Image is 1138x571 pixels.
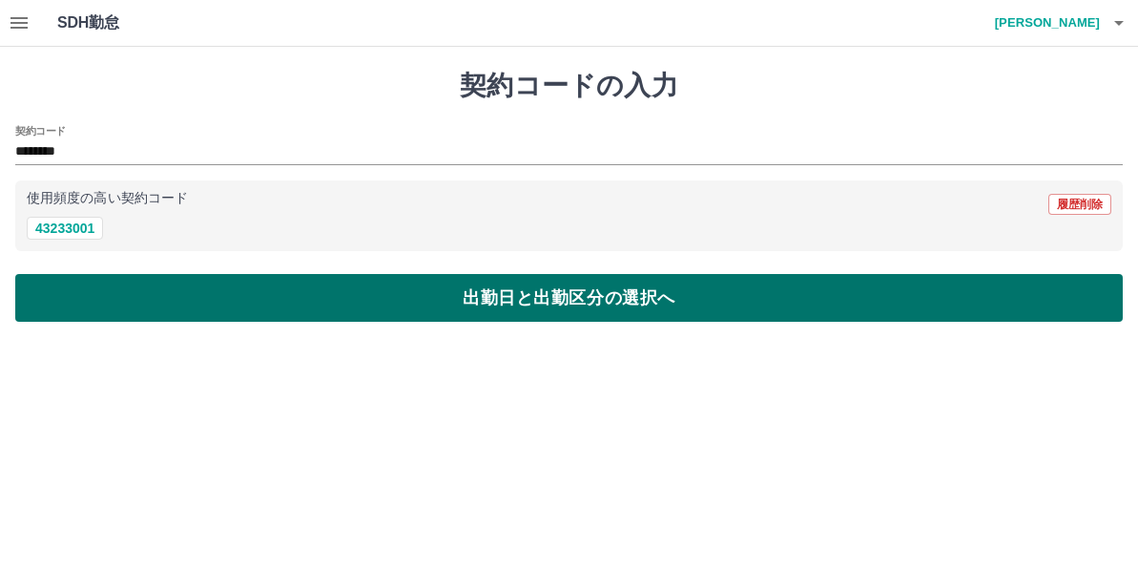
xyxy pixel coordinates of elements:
h2: 契約コード [15,123,66,138]
button: 43233001 [27,217,103,240]
p: 使用頻度の高い契約コード [27,192,188,205]
h1: 契約コードの入力 [15,70,1123,102]
button: 出勤日と出勤区分の選択へ [15,274,1123,322]
button: 履歴削除 [1048,194,1111,215]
